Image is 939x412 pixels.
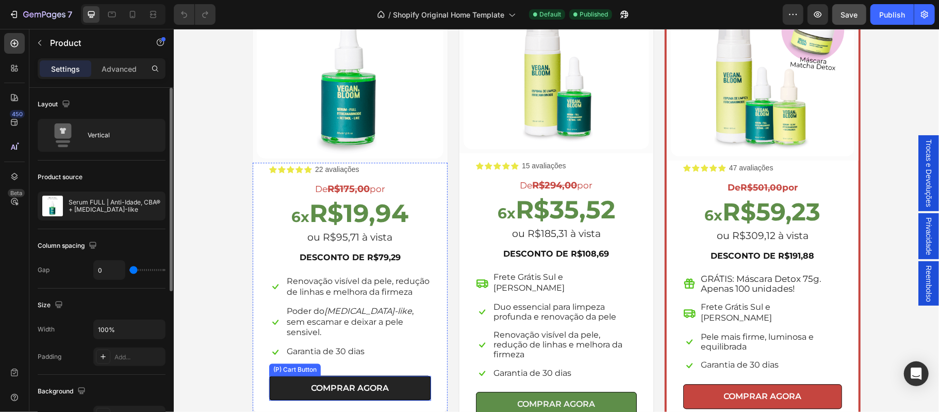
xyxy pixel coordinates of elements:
[118,179,136,197] strong: 6x
[539,10,561,19] span: Default
[113,318,191,327] span: Garantia de 30 dias
[320,243,462,265] p: Frete Grátis Sul e [PERSON_NAME]
[95,347,257,372] button: COMPRAR AGORA
[174,29,939,412] iframe: Design area
[510,151,667,167] p: De por
[510,202,667,212] p: ou R$309,12 à vista
[69,199,161,213] p: Serum FULL | Anti-Idade, CBA® + [MEDICAL_DATA]-like
[68,8,72,21] p: 7
[550,361,628,374] div: COMPRAR AGORA
[303,149,462,165] p: De por
[102,64,137,74] p: Advanced
[904,361,929,386] div: Open Intercom Messenger
[50,37,138,49] p: Product
[388,9,391,20] span: /
[88,123,151,147] div: Vertical
[154,154,196,166] strong: R$175,00
[96,152,256,168] p: De por
[38,265,50,275] div: Gap
[527,245,648,265] span: GRÁTIS: Máscara Detox 75g. Apenas 100 unidades!
[38,239,99,253] div: Column spacing
[509,355,668,380] button: COMPRAR AGORA
[302,363,463,388] button: COMPRAR AGORA
[42,196,63,216] img: product feature img
[10,110,25,118] div: 450
[750,110,760,178] span: Trocas e Devoluções
[344,369,422,382] div: COMPRAR AGORA
[114,353,163,362] div: Add...
[94,320,165,339] input: Auto
[320,301,449,330] span: Renovação visível da pele, redução de linhas e melhora da firmeza
[531,178,549,195] strong: 6x
[393,9,504,20] span: Shopify Original Home Template
[324,176,342,193] strong: 6x
[141,136,186,145] p: 22 avaliações
[567,153,608,164] s: R$501,00
[527,331,605,341] span: Garantia de 30 dias
[96,203,256,213] p: ou R$95,71 à vista
[38,98,72,112] div: Layout
[38,385,88,399] div: Background
[126,224,227,233] strong: DESCONTO DE R$79,29
[38,298,65,312] div: Size
[97,336,145,345] div: (P) Cart Button
[841,10,858,19] span: Save
[8,189,25,197] div: Beta
[4,4,77,25] button: 7
[750,236,760,273] span: Reembolso
[342,166,441,196] strong: R$35,52
[138,353,216,366] div: COMPRAR AGORA
[320,339,398,350] p: Garantia de 30 dias
[348,132,392,141] p: 15 avaliações
[537,222,641,232] strong: DESCONTO DE R$191,88
[555,134,600,144] p: 47 avaliações
[330,220,436,230] strong: DESCONTO DE R$108,69
[51,64,80,74] p: Settings
[549,168,647,198] strong: R$59,23
[870,4,914,25] button: Publish
[113,247,256,268] span: Renovação visível da pele, redução de linhas e melhora da firmeza
[580,10,608,19] span: Published
[303,200,462,210] p: ou R$185,31 à vista
[38,325,55,334] div: Width
[94,261,125,279] input: Auto
[113,277,240,309] span: Poder do , sem escamar e deixar a pele sensivel.
[174,4,216,25] div: Undo/Redo
[38,172,83,182] div: Product source
[832,4,866,25] button: Save
[359,151,404,162] strong: R$294,00
[527,303,640,323] span: Pele mais firme, luminosa e equilibrada
[151,277,238,287] i: [MEDICAL_DATA]-like
[879,9,905,20] div: Publish
[320,273,462,293] p: Duo essencial para limpeza profunda e renovação da pele
[136,169,235,199] strong: R$19,94
[38,352,61,361] div: Padding
[750,188,760,226] span: Privacidade
[527,273,598,294] span: Frete Grátis Sul e [PERSON_NAME]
